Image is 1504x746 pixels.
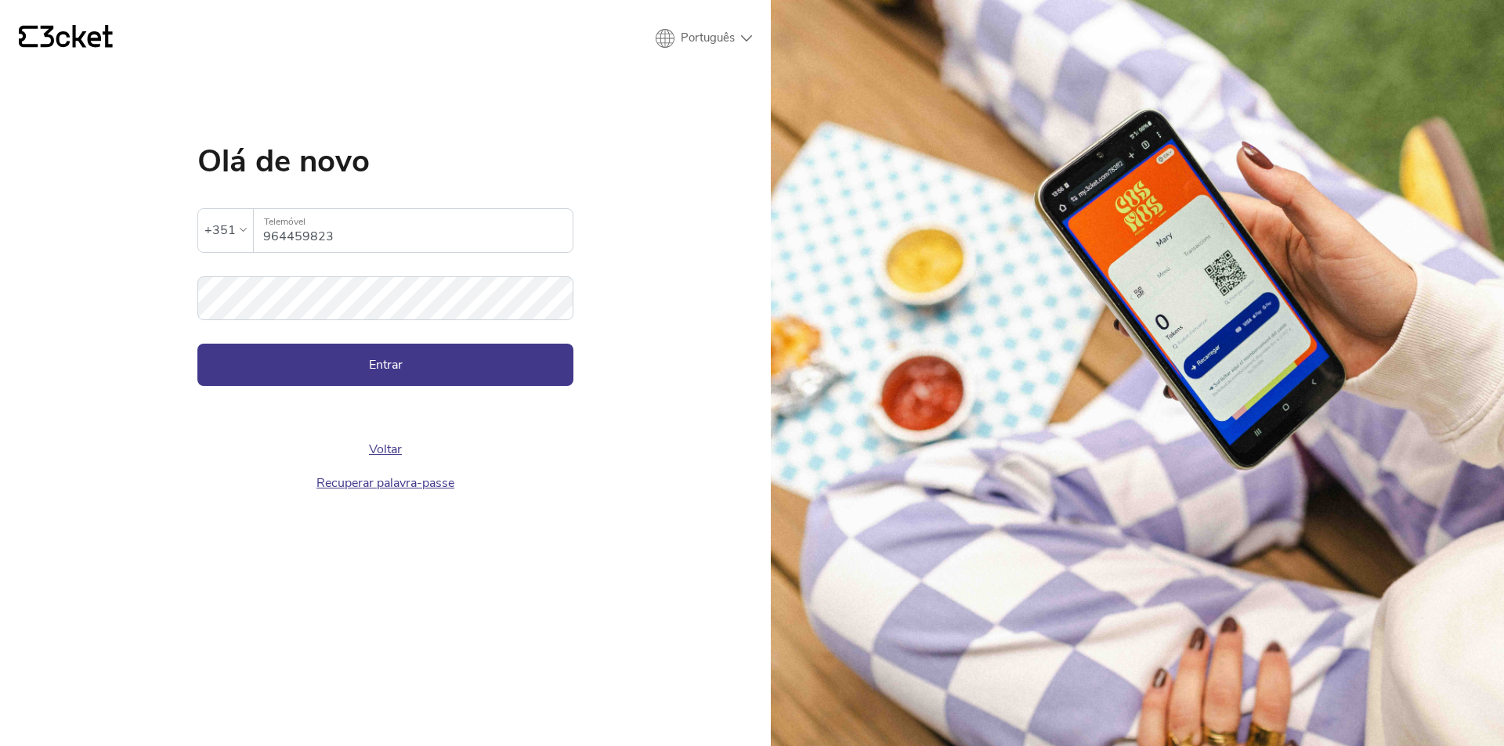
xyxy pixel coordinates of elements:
div: +351 [204,218,236,242]
input: Telemóvel [263,209,573,252]
g: {' '} [19,26,38,48]
label: Telemóvel [254,209,573,235]
a: {' '} [19,25,113,52]
h1: Olá de novo [197,146,573,177]
a: Recuperar palavra-passe [316,474,454,492]
label: Palavra-passe [197,276,573,302]
button: Entrar [197,344,573,386]
a: Voltar [369,441,402,458]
